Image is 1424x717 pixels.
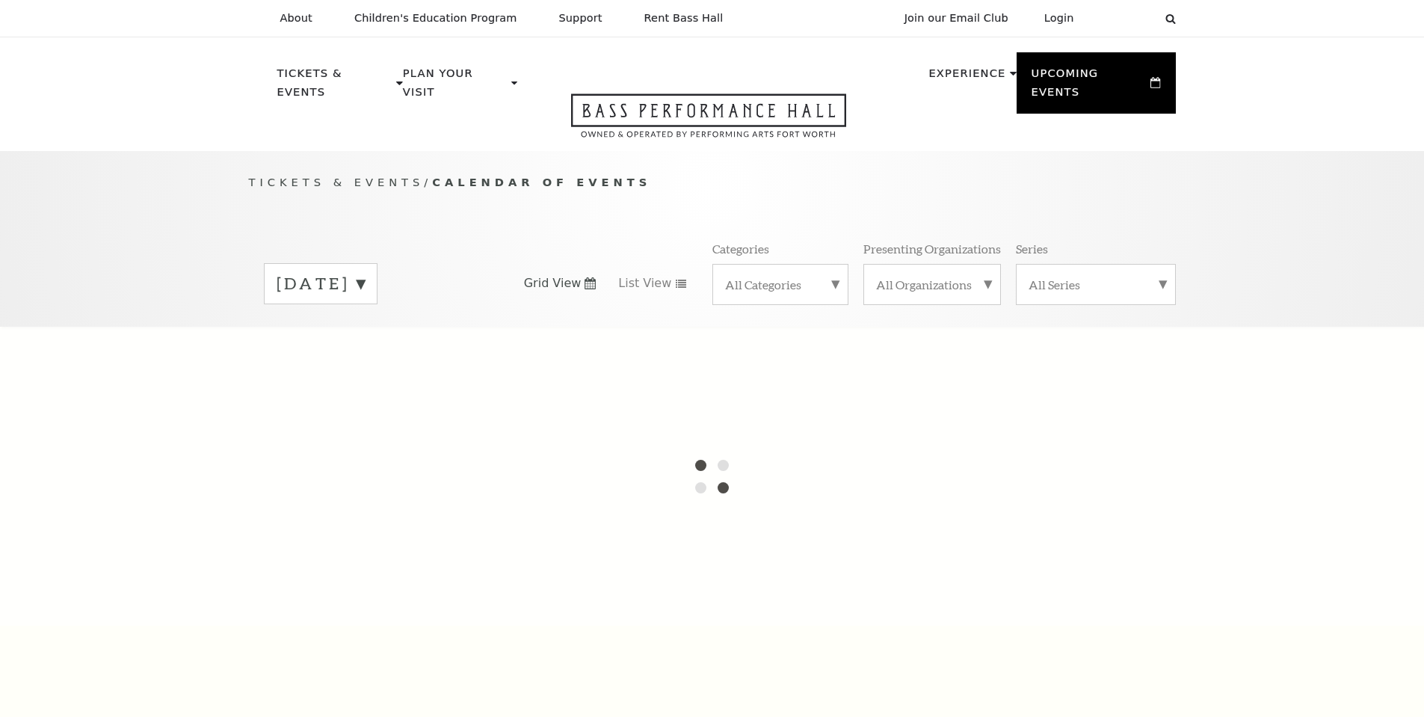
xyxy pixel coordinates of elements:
[403,64,508,110] p: Plan Your Visit
[725,277,836,292] label: All Categories
[280,12,312,25] p: About
[1016,241,1048,256] p: Series
[644,12,724,25] p: Rent Bass Hall
[863,241,1001,256] p: Presenting Organizations
[712,241,769,256] p: Categories
[432,176,651,188] span: Calendar of Events
[1029,277,1163,292] label: All Series
[559,12,602,25] p: Support
[876,277,988,292] label: All Organizations
[524,275,582,292] span: Grid View
[928,64,1005,91] p: Experience
[1032,64,1147,110] p: Upcoming Events
[1098,11,1151,25] select: Select:
[354,12,517,25] p: Children's Education Program
[249,176,425,188] span: Tickets & Events
[618,275,671,292] span: List View
[249,173,1176,192] p: /
[277,272,365,295] label: [DATE]
[277,64,393,110] p: Tickets & Events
